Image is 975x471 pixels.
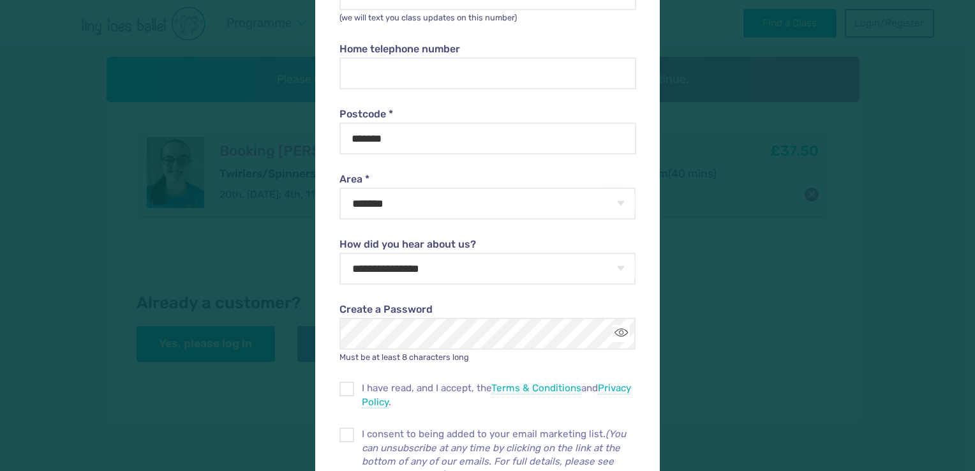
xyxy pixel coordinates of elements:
[339,303,636,317] label: Create a Password
[339,42,636,56] label: Home telephone number
[362,382,636,409] span: I have read, and I accept, the and .
[339,172,636,186] label: Area *
[339,107,636,121] label: Postcode *
[339,352,469,362] small: Must be at least 8 characters long
[339,13,517,22] small: (we will text you class updates on this number)
[362,382,631,408] a: Privacy Policy
[613,325,630,342] button: Toggle password visibility
[491,382,581,394] a: Terms & Conditions
[339,237,636,251] label: How did you hear about us?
